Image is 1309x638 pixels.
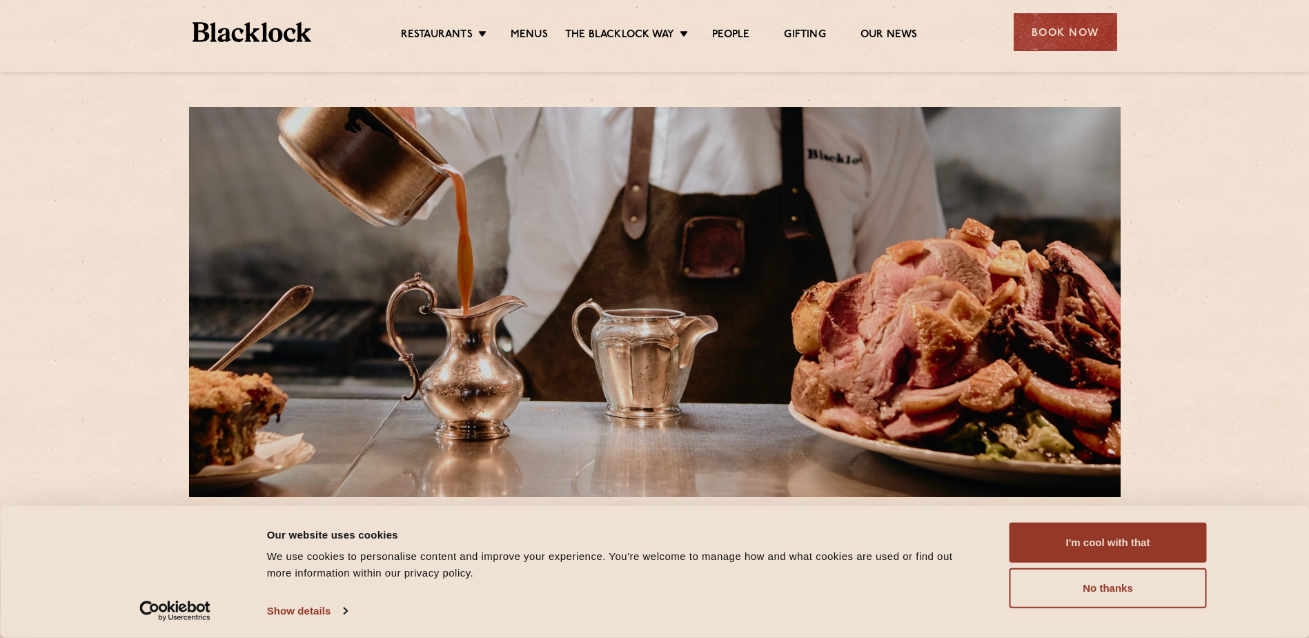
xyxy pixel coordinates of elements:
[401,28,473,43] a: Restaurants
[511,28,548,43] a: Menus
[267,601,347,621] a: Show details
[565,28,674,43] a: The Blacklock Way
[860,28,918,43] a: Our News
[784,28,825,43] a: Gifting
[193,22,312,42] img: BL_Textured_Logo-footer-cropped.svg
[1010,523,1207,563] button: I'm cool with that
[1014,13,1117,51] div: Book Now
[712,28,749,43] a: People
[267,548,978,581] div: We use cookies to personalise content and improve your experience. You're welcome to manage how a...
[115,601,235,621] a: Usercentrics Cookiebot - opens in a new window
[1010,568,1207,608] button: No thanks
[267,526,978,543] div: Our website uses cookies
